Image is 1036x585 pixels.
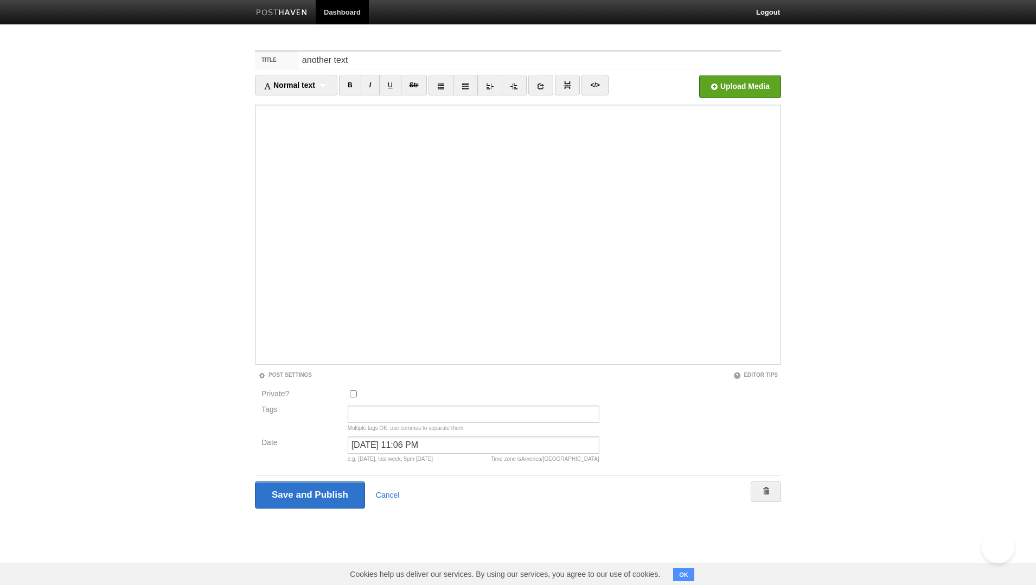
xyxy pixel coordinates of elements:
img: pagebreak-icon.png [564,81,571,89]
label: Private? [261,390,341,400]
input: Save and Publish [255,481,365,509]
span: America/[GEOGRAPHIC_DATA] [521,456,599,462]
span: Normal text [264,81,315,89]
label: Date [261,439,341,449]
div: e.g. [DATE], last week, 5pm [DATE] [348,457,599,462]
a: I [361,75,380,95]
a: </> [581,75,608,95]
label: Title [255,52,299,69]
iframe: Help Scout Beacon - Open [982,531,1014,563]
a: Post Settings [258,372,312,378]
a: Str [401,75,427,95]
button: OK [673,568,694,581]
div: Time zone is [491,457,599,462]
span: Cookies help us deliver our services. By using our services, you agree to our use of cookies. [339,563,671,585]
a: U [379,75,401,95]
del: Str [410,81,419,89]
a: Editor Tips [733,372,778,378]
a: Cancel [376,491,400,499]
label: Tags [258,406,344,413]
div: Multiple tags OK, use commas to separate them. [348,426,599,431]
a: B [339,75,361,95]
img: Posthaven-bar [256,9,308,17]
